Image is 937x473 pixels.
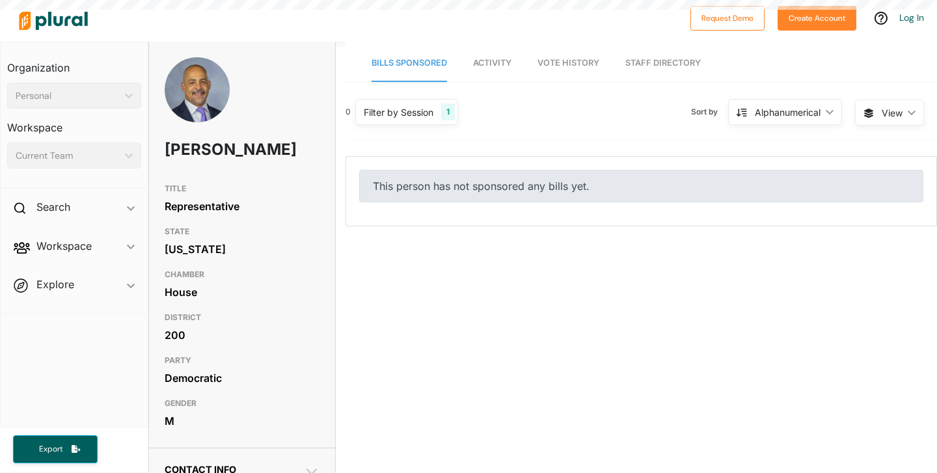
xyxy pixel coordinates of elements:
[13,435,98,463] button: Export
[346,106,351,118] div: 0
[165,282,319,302] div: House
[16,89,120,103] div: Personal
[165,368,319,388] div: Democratic
[30,444,72,455] span: Export
[165,181,319,196] h3: TITLE
[473,45,511,82] a: Activity
[778,10,856,24] a: Create Account
[473,58,511,68] span: Activity
[7,49,141,77] h3: Organization
[691,106,728,118] span: Sort by
[165,325,319,345] div: 200
[755,105,821,119] div: Alphanumerical
[690,10,765,24] a: Request Demo
[165,57,230,148] img: Headshot of Chris Rabb
[165,411,319,431] div: M
[537,45,599,82] a: Vote History
[165,353,319,368] h3: PARTY
[882,106,903,120] span: View
[778,6,856,31] button: Create Account
[625,45,701,82] a: Staff Directory
[372,45,447,82] a: Bills Sponsored
[165,239,319,259] div: [US_STATE]
[165,396,319,411] h3: GENDER
[36,200,70,214] h2: Search
[16,149,120,163] div: Current Team
[364,105,433,119] div: Filter by Session
[165,224,319,239] h3: STATE
[165,130,258,169] h1: [PERSON_NAME]
[359,170,923,202] div: This person has not sponsored any bills yet.
[165,196,319,216] div: Representative
[165,310,319,325] h3: DISTRICT
[441,103,455,120] div: 1
[165,267,319,282] h3: CHAMBER
[7,109,141,137] h3: Workspace
[537,58,599,68] span: Vote History
[690,6,765,31] button: Request Demo
[899,12,924,23] a: Log In
[372,58,447,68] span: Bills Sponsored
